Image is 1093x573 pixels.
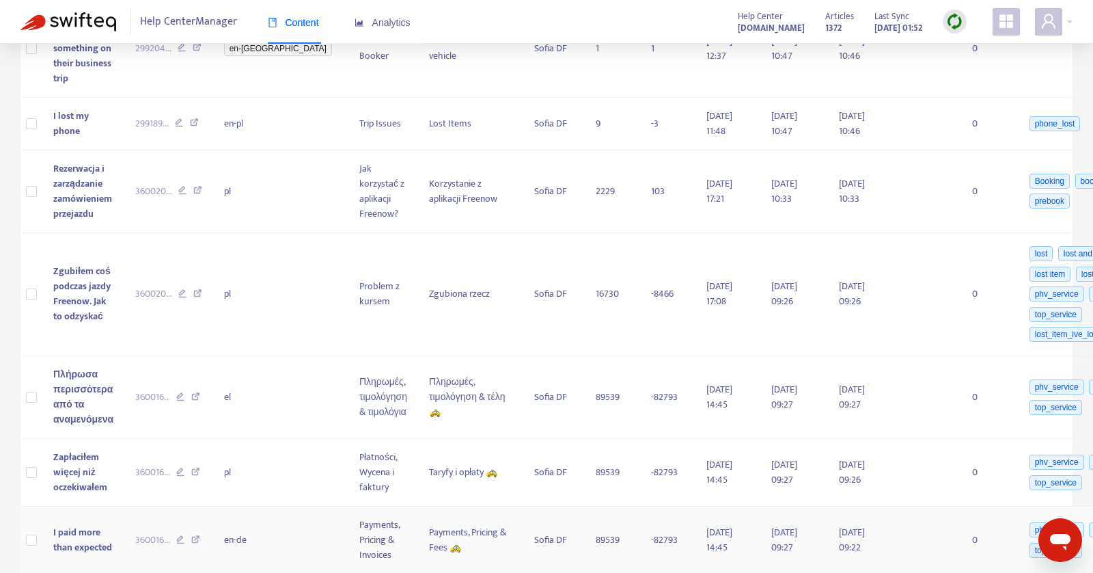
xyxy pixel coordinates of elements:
[418,98,523,150] td: Lost Items
[585,150,640,233] td: 2229
[825,21,842,36] strong: 1372
[839,176,865,206] span: [DATE] 10:33
[348,356,418,439] td: Πληρωμές, τιμολόγηση & τιμολόγια
[523,439,585,507] td: Sofia DF
[135,465,170,480] span: 360016 ...
[1029,286,1084,302] span: phv_service
[523,233,585,357] td: Sofia DF
[946,13,963,30] img: sync.dc5367851b00ba804db3.png
[706,176,732,206] span: [DATE] 17:21
[1029,543,1082,558] span: top_service
[418,356,523,439] td: Πληρωμές, τιμολόγηση & τέλη 🚕
[640,356,695,439] td: -82793
[771,524,797,555] span: [DATE] 09:27
[348,233,418,357] td: Problem z kursem
[523,356,585,439] td: Sofia DF
[1029,194,1070,209] span: prebook
[1038,518,1082,562] iframe: Button to launch messaging window
[839,457,865,488] span: [DATE] 09:26
[53,367,113,427] span: Πλήρωσα περισσότερα από τα αναμενόμενα
[135,390,170,405] span: 360016 ...
[706,457,732,488] span: [DATE] 14:45
[1029,455,1084,470] span: phv_service
[825,9,854,24] span: Articles
[706,33,732,64] span: [DATE] 12:37
[1029,174,1070,189] span: Booking
[771,278,797,309] span: [DATE] 09:26
[839,382,865,412] span: [DATE] 09:27
[961,150,1016,233] td: 0
[585,233,640,357] td: 16730
[706,278,732,309] span: [DATE] 17:08
[585,356,640,439] td: 89539
[418,233,523,357] td: Zgubiona rzecz
[348,439,418,507] td: Płatności, Wycena i faktury
[706,524,732,555] span: [DATE] 14:45
[213,150,348,233] td: pl
[1029,246,1053,261] span: lost
[53,10,111,86] span: An employee lost something on their business trip
[961,439,1016,507] td: 0
[1029,522,1084,537] span: phv_service
[355,18,364,27] span: area-chart
[224,41,332,56] span: en-[GEOGRAPHIC_DATA]
[213,356,348,439] td: el
[213,98,348,150] td: en-pl
[771,457,797,488] span: [DATE] 09:27
[839,278,865,309] span: [DATE] 09:26
[771,176,797,206] span: [DATE] 10:33
[738,20,805,36] a: [DOMAIN_NAME]
[135,116,169,131] span: 299189 ...
[1029,267,1071,282] span: lost item
[839,108,865,139] span: [DATE] 10:46
[706,382,732,412] span: [DATE] 14:45
[20,12,116,31] img: Swifteq
[523,150,585,233] td: Sofia DF
[874,9,909,24] span: Last Sync
[135,533,170,548] span: 360016 ...
[1040,13,1057,29] span: user
[771,108,797,139] span: [DATE] 10:47
[53,108,89,139] span: I lost my phone
[53,449,107,495] span: Zapłaciłem więcej niż oczekiwałem
[348,98,418,150] td: Trip Issues
[418,150,523,233] td: Korzystanie z aplikacji Freenow
[771,382,797,412] span: [DATE] 09:27
[640,98,695,150] td: -3
[213,233,348,357] td: pl
[418,439,523,507] td: Taryfy i opłaty 🚕
[1029,400,1082,415] span: top_service
[135,41,171,56] span: 299204 ...
[140,9,237,35] span: Help Center Manager
[640,150,695,233] td: 103
[213,439,348,507] td: pl
[53,524,112,555] span: I paid more than expected
[355,17,411,28] span: Analytics
[53,263,111,324] span: Zgubiłem coś podczas jazdy Freenow. Jak to odzyskać
[961,233,1016,357] td: 0
[53,161,112,222] span: Rezerwacja i zarządzanie zamówieniem przejazdu
[268,18,277,27] span: book
[640,439,695,507] td: -82793
[839,33,865,64] span: [DATE] 10:46
[738,9,783,24] span: Help Center
[523,98,585,150] td: Sofia DF
[348,150,418,233] td: Jak korzystać z aplikacji Freenow?
[1029,475,1082,490] span: top_service
[839,524,865,555] span: [DATE] 09:22
[874,21,922,36] strong: [DATE] 01:52
[135,184,172,199] span: 360020 ...
[1029,379,1084,395] span: phv_service
[585,439,640,507] td: 89539
[1029,307,1082,322] span: top_service
[961,98,1016,150] td: 0
[1029,116,1081,131] span: phone_lost
[135,286,172,302] span: 360020 ...
[640,233,695,357] td: -8466
[585,98,640,150] td: 9
[268,17,319,28] span: Content
[998,13,1014,29] span: appstore
[706,108,732,139] span: [DATE] 11:48
[961,356,1016,439] td: 0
